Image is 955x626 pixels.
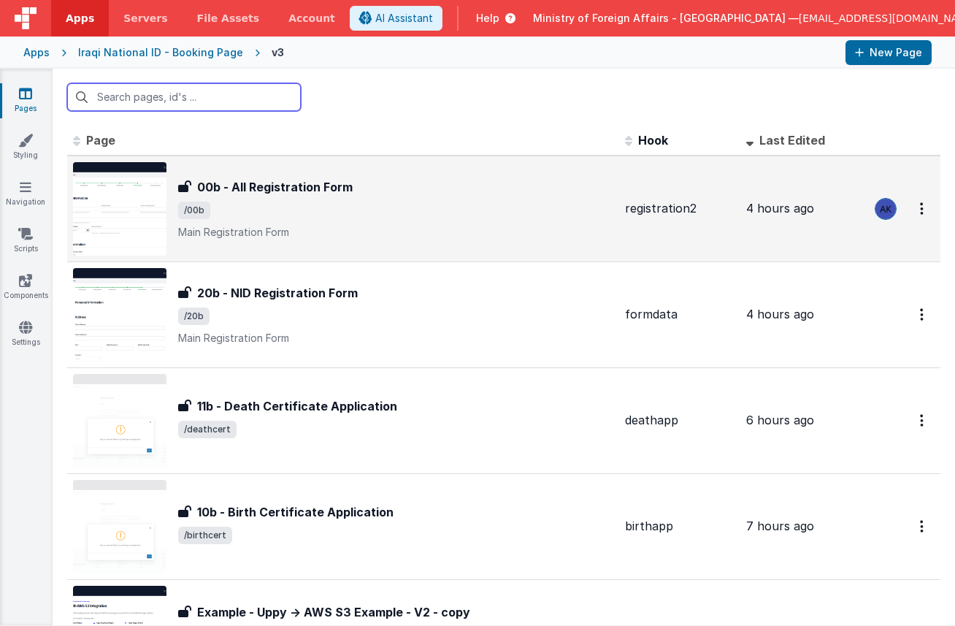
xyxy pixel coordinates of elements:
div: v3 [272,45,290,60]
span: Last Edited [759,133,825,148]
button: New Page [845,40,932,65]
p: Main Registration Form [178,225,613,240]
div: birthapp [625,518,735,535]
div: deathapp [625,412,735,429]
span: Ministry of Foreign Affairs - [GEOGRAPHIC_DATA] — [533,11,799,26]
input: Search pages, id's ... [67,83,301,111]
button: Options [911,405,935,435]
div: registration2 [625,200,735,217]
span: /deathcert [178,421,237,438]
h3: 20b - NID Registration Form [197,284,358,302]
span: /20b [178,308,210,325]
img: 1f6063d0be199a6b217d3045d703aa70 [875,199,896,219]
h3: 11b - Death Certificate Application [197,397,397,415]
span: AI Assistant [375,11,433,26]
button: Options [911,194,935,224]
div: Apps [23,45,50,60]
div: Iraqi National ID - Booking Page [78,45,243,60]
button: AI Assistant [350,6,442,31]
span: 4 hours ago [746,307,814,321]
span: 7 hours ago [746,519,814,533]
button: Options [911,299,935,329]
span: Apps [66,11,94,26]
h3: 00b - All Registration Form [197,178,353,196]
h3: 10b - Birth Certificate Application [197,503,394,521]
span: 4 hours ago [746,201,814,215]
h3: Example - Uppy → AWS S3 Example - V2 - copy [197,603,470,621]
span: /00b [178,202,210,219]
button: Options [911,511,935,541]
p: Main Registration Form [178,331,613,346]
span: Help [476,11,499,26]
div: formdata [625,306,735,323]
span: File Assets [197,11,260,26]
span: 6 hours ago [746,413,814,427]
span: Page [86,133,115,148]
span: Servers [123,11,167,26]
span: Hook [638,133,668,148]
span: /birthcert [178,527,232,544]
